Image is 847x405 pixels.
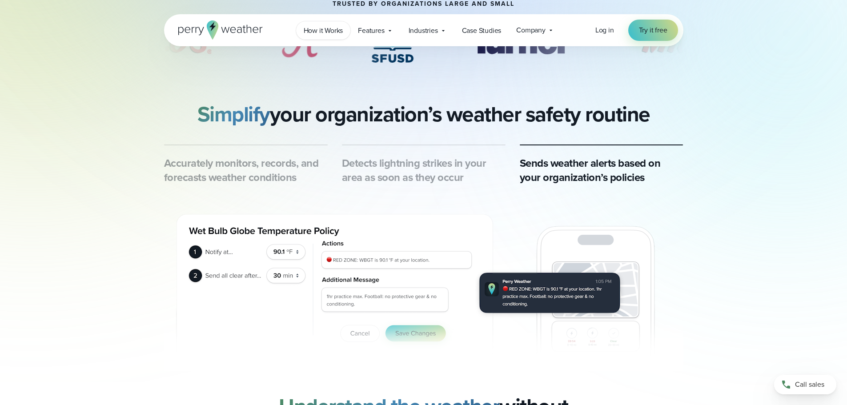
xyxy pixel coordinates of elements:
span: Features [358,25,384,36]
a: How it Works [296,21,351,40]
a: Try it free [628,20,678,41]
strong: Simplify [197,98,270,130]
a: Call sales [774,375,836,394]
h2: your organization’s weather safety routine [197,102,650,127]
span: How it Works [304,25,343,36]
span: Case Studies [462,25,502,36]
span: Try it free [639,25,667,36]
span: Log in [595,25,614,35]
span: Call sales [795,379,824,390]
a: Case Studies [454,21,509,40]
span: Company [516,25,546,36]
h3: Accurately monitors, records, and forecasts weather conditions [164,156,328,184]
a: Log in [595,25,614,36]
h3: Detects lightning strikes in your area as soon as they occur [342,156,506,184]
div: slideshow [164,195,683,376]
div: 3 of 3 [164,195,683,376]
span: Industries [409,25,438,36]
h3: TRUSTED BY ORGANIZATIONS LARGE AND SMALL [333,0,514,8]
h3: Sends weather alerts based on your organization’s policies [520,156,683,184]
